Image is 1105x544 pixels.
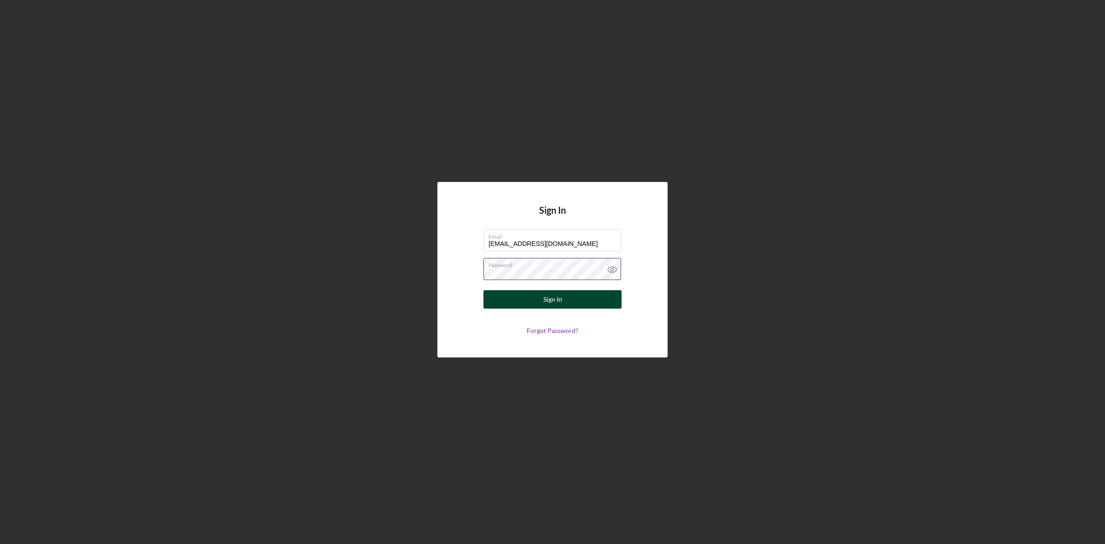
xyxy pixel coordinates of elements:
[543,290,562,309] div: Sign In
[527,327,578,334] a: Forgot Password?
[483,290,622,309] button: Sign In
[539,205,566,229] h4: Sign In
[489,258,621,269] label: Password
[489,230,621,240] label: Email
